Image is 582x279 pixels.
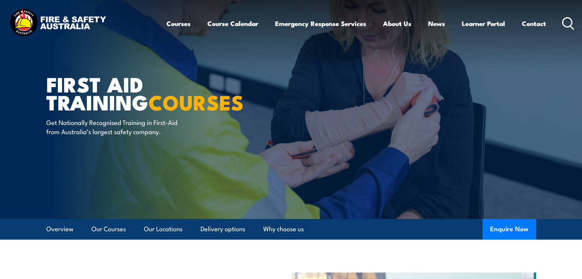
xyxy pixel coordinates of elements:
[263,219,304,239] a: Why choose us
[148,86,244,117] strong: COURSES
[46,118,186,136] p: Get Nationally Recognised Training in First-Aid from Australia’s largest safety company.
[166,13,191,34] a: Courses
[46,219,73,239] a: Overview
[383,13,411,34] a: About Us
[207,13,258,34] a: Course Calendar
[522,13,546,34] a: Contact
[201,219,245,239] a: Delivery options
[462,13,505,34] a: Learner Portal
[428,13,445,34] a: News
[91,219,126,239] a: Our Courses
[144,219,183,239] a: Our Locations
[275,13,366,34] a: Emergency Response Services
[46,75,235,110] h1: First Aid Training
[483,219,536,240] button: Enquire Now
